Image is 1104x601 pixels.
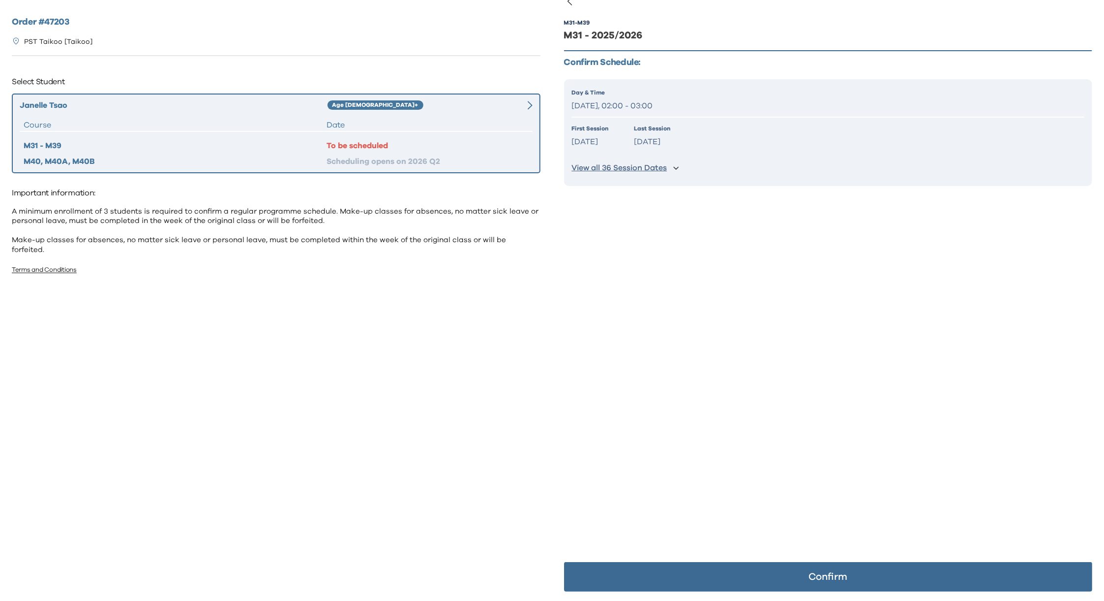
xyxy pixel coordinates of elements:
[634,124,671,133] p: Last Session
[327,140,529,152] div: To be scheduled
[572,124,609,133] p: First Session
[24,37,92,47] p: PST Taikoo [Taikoo]
[12,74,540,90] p: Select Student
[20,99,328,111] div: Janelle Tsao
[24,156,327,167] div: M40, M40A, M40B
[572,135,609,149] p: [DATE]
[327,156,529,167] div: Scheduling opens on 2026 Q2
[12,185,540,201] p: Important information:
[564,562,1093,592] button: Confirm
[12,16,540,29] h2: Order # 47203
[24,119,327,131] div: Course
[12,267,77,273] a: Terms and Conditions
[327,119,529,131] div: Date
[572,88,1085,97] p: Day & Time
[634,135,671,149] p: [DATE]
[572,99,1085,113] p: [DATE], 02:00 - 03:00
[808,572,847,582] p: Confirm
[24,140,327,152] div: M31 - M39
[564,29,1093,42] div: M31 - 2025/2026
[564,19,590,27] div: M31 - M39
[12,207,540,255] p: A minimum enrollment of 3 students is required to confirm a regular programme schedule. Make-up c...
[572,163,667,173] p: View all 36 Session Dates
[328,100,423,110] div: Age [DEMOGRAPHIC_DATA]+
[564,57,1093,68] p: Confirm Schedule:
[572,159,1085,177] button: View all 36 Session Dates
